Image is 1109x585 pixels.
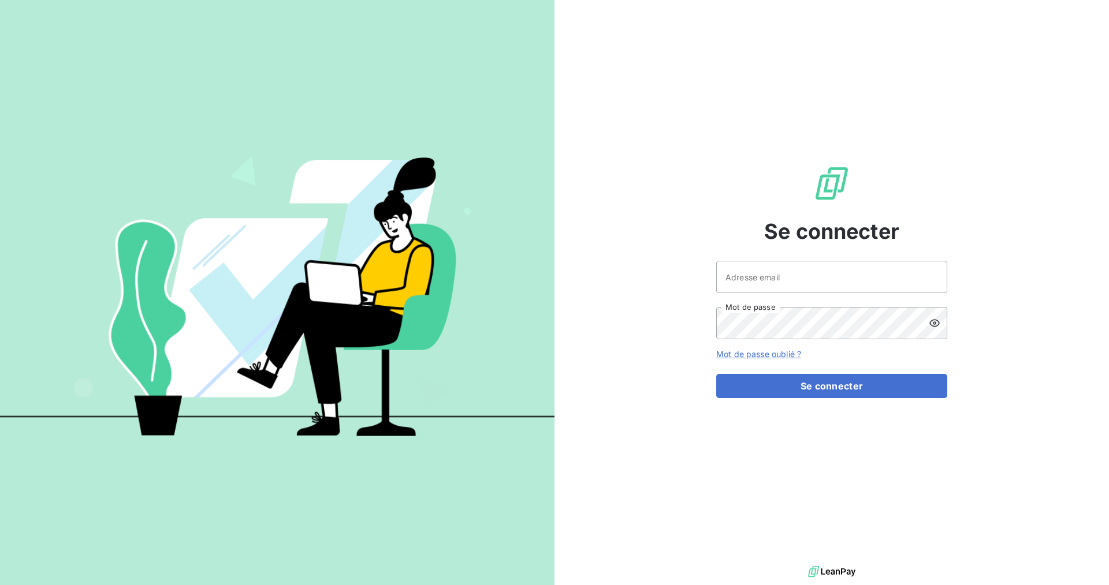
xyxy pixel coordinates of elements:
input: placeholder [716,261,947,293]
button: Se connecter [716,374,947,398]
a: Mot de passe oublié ? [716,349,801,359]
span: Se connecter [764,216,899,247]
img: Logo LeanPay [813,165,850,202]
img: logo [808,563,855,580]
